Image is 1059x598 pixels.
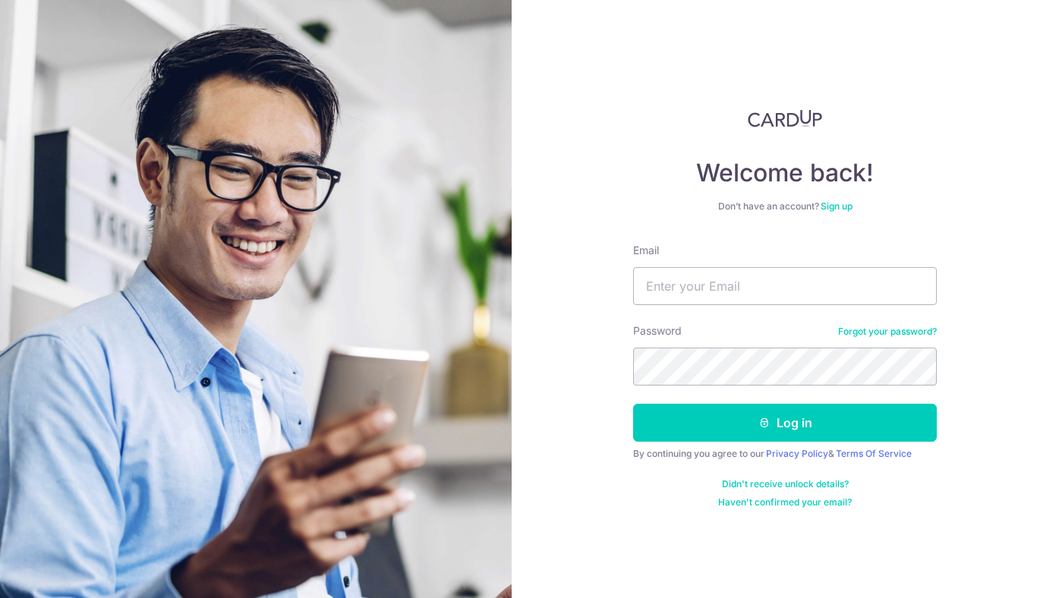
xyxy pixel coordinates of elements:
[633,404,937,442] button: Log in
[633,200,937,212] div: Don’t have an account?
[633,267,937,305] input: Enter your Email
[766,448,828,459] a: Privacy Policy
[836,448,912,459] a: Terms Of Service
[633,448,937,460] div: By continuing you agree to our &
[748,109,822,127] img: CardUp Logo
[718,496,852,508] a: Haven't confirmed your email?
[633,323,682,338] label: Password
[722,478,849,490] a: Didn't receive unlock details?
[821,200,853,212] a: Sign up
[838,326,937,338] a: Forgot your password?
[633,158,937,188] h4: Welcome back!
[633,243,659,258] label: Email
